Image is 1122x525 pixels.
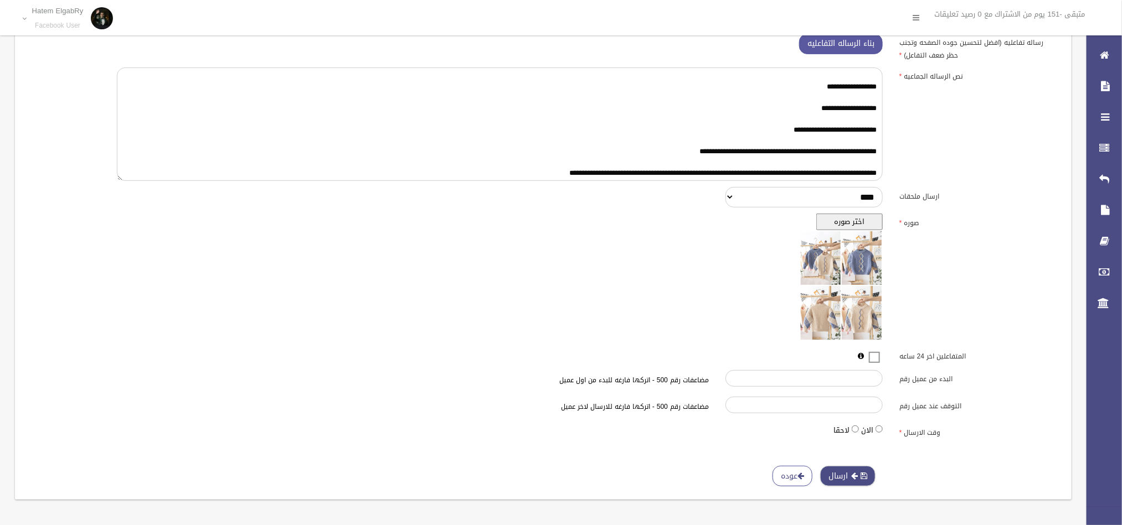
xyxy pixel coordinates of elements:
[891,67,1065,83] label: نص الرساله الجماعيه
[820,466,876,486] button: ارسال
[32,22,84,30] small: Facebook User
[800,230,883,341] img: معاينه الصوره
[891,423,1065,439] label: وقت الارسال
[891,34,1065,61] label: رساله تفاعليه (افضل لتحسين جوده الصفحه وتجنب حظر ضعف التفاعل)
[891,187,1065,202] label: ارسال ملحقات
[833,424,850,437] label: لاحقا
[291,403,709,410] h6: مضاعفات رقم 500 - اتركها فارغه للارسال لاخر عميل
[291,377,709,384] h6: مضاعفات رقم 500 - اتركها فارغه للبدء من اول عميل
[891,370,1065,386] label: البدء من عميل رقم
[891,397,1065,412] label: التوقف عند عميل رقم
[891,214,1065,229] label: صوره
[32,7,84,15] p: Hatem ElgabRy
[816,214,883,230] button: اختر صوره
[799,34,883,54] button: بناء الرساله التفاعليه
[891,347,1065,362] label: المتفاعلين اخر 24 ساعه
[861,424,873,437] label: الان
[773,466,812,486] a: عوده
